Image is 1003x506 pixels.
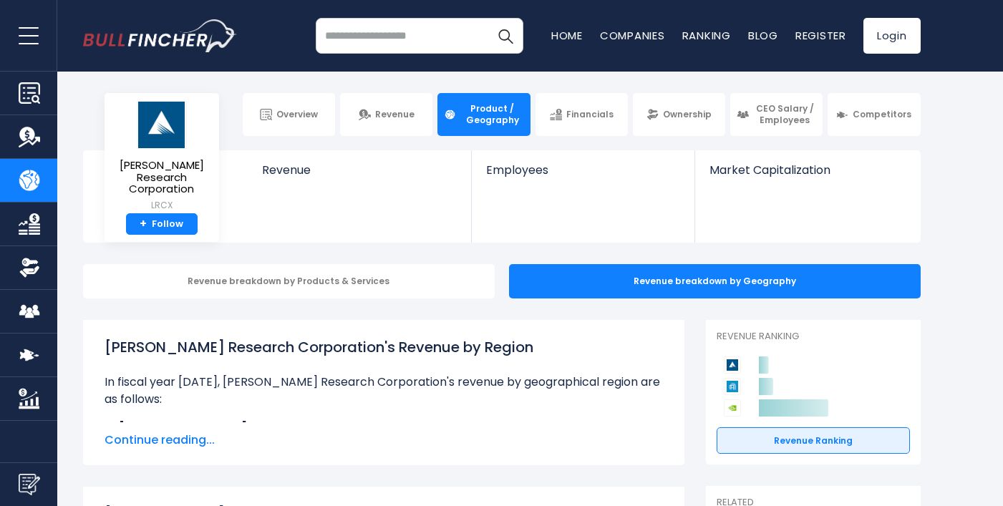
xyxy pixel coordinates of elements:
[488,18,523,54] button: Search
[83,19,237,52] img: bullfincher logo
[486,163,680,177] span: Employees
[717,427,910,454] a: Revenue Ranking
[105,419,663,437] li: $6.29 B
[663,109,712,120] span: Ownership
[115,100,208,213] a: [PERSON_NAME] Research Corporation LRCX
[437,93,530,136] a: Product / Geography
[828,93,920,136] a: Competitors
[748,28,778,43] a: Blog
[140,218,147,230] strong: +
[105,374,663,408] p: In fiscal year [DATE], [PERSON_NAME] Research Corporation's revenue by geographical region are as...
[375,109,415,120] span: Revenue
[682,28,731,43] a: Ranking
[709,163,904,177] span: Market Capitalization
[116,160,208,195] span: [PERSON_NAME] Research Corporation
[83,19,237,52] a: Go to homepage
[19,257,40,278] img: Ownership
[695,150,919,201] a: Market Capitalization
[126,213,198,235] a: +Follow
[116,199,208,212] small: LRCX
[863,18,921,54] a: Login
[724,399,741,417] img: NVIDIA Corporation competitors logo
[248,150,472,201] a: Revenue
[340,93,432,136] a: Revenue
[119,419,250,436] b: [GEOGRAPHIC_DATA]:
[509,264,921,298] div: Revenue breakdown by Geography
[105,336,663,358] h1: [PERSON_NAME] Research Corporation's Revenue by Region
[566,109,614,120] span: Financials
[853,109,911,120] span: Competitors
[262,163,457,177] span: Revenue
[795,28,846,43] a: Register
[83,264,495,298] div: Revenue breakdown by Products & Services
[600,28,665,43] a: Companies
[551,28,583,43] a: Home
[243,93,335,136] a: Overview
[717,331,910,343] p: Revenue Ranking
[536,93,628,136] a: Financials
[460,103,523,125] span: Product / Geography
[724,378,741,395] img: Applied Materials competitors logo
[633,93,725,136] a: Ownership
[730,93,823,136] a: CEO Salary / Employees
[105,432,663,449] span: Continue reading...
[472,150,694,201] a: Employees
[753,103,816,125] span: CEO Salary / Employees
[276,109,318,120] span: Overview
[724,356,741,374] img: Lam Research Corporation competitors logo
